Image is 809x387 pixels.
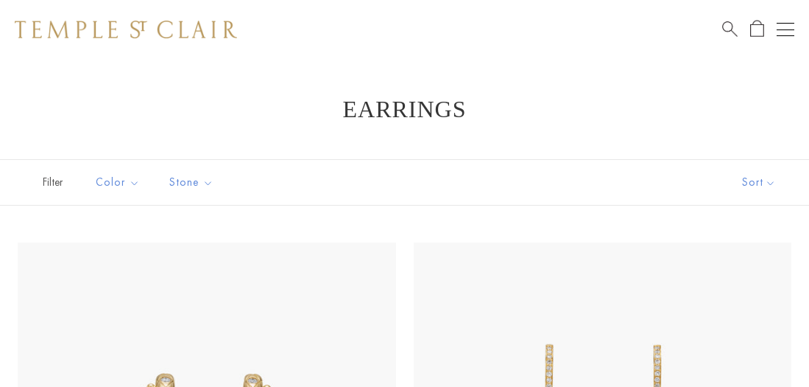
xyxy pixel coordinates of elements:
iframe: Gorgias live chat messenger [735,318,794,372]
h1: Earrings [37,96,772,122]
a: Open Shopping Bag [750,20,764,38]
button: Color [85,166,151,199]
button: Open navigation [777,21,794,38]
img: Temple St. Clair [15,21,237,38]
span: Color [88,173,151,192]
span: Stone [162,173,225,192]
button: Show sort by [709,160,809,205]
button: Stone [158,166,225,199]
a: Search [722,20,738,38]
